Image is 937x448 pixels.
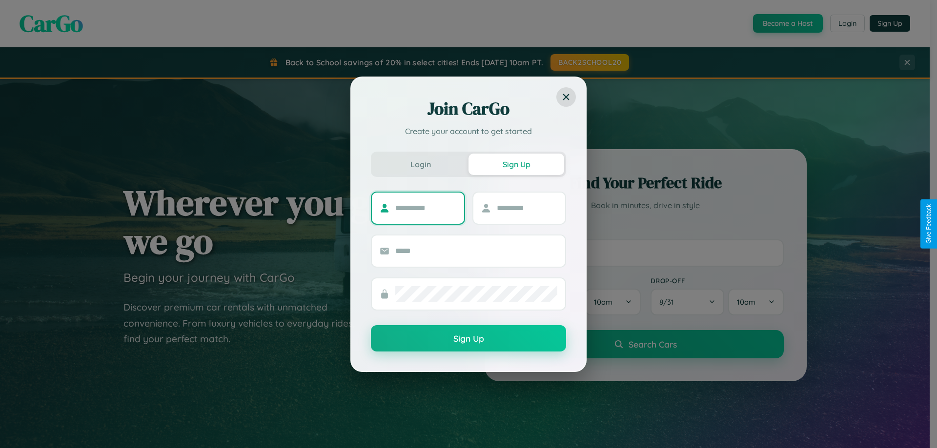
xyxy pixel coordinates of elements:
[373,154,468,175] button: Login
[371,325,566,351] button: Sign Up
[371,97,566,120] h2: Join CarGo
[371,125,566,137] p: Create your account to get started
[925,204,932,244] div: Give Feedback
[468,154,564,175] button: Sign Up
